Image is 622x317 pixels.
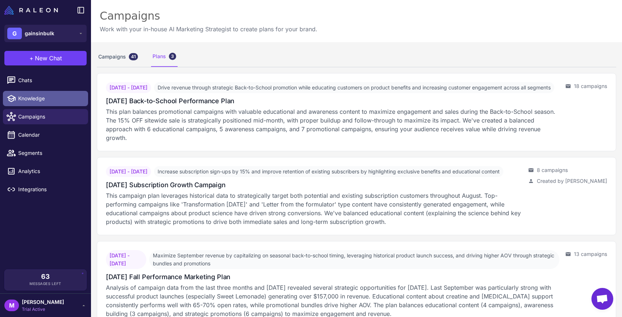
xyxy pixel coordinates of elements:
a: Open chat [591,288,613,310]
span: New Chat [35,54,62,63]
div: G [7,28,22,39]
span: Campaigns [18,113,82,121]
span: Knowledge [18,95,82,103]
span: Analytics [18,167,82,175]
a: Segments [3,145,88,161]
span: 63 [41,273,50,280]
span: Integrations [18,185,82,193]
a: Integrations [3,182,88,197]
div: 41 [129,53,138,60]
span: + [29,54,33,63]
span: 13 campaigns [574,250,607,258]
a: Chats [3,73,88,88]
p: This plan balances promotional campaigns with valuable educational and awareness content to maxim... [106,107,559,142]
span: 8 campaigns [537,166,568,174]
span: [PERSON_NAME] [22,298,64,306]
span: [DATE] - [DATE] [106,250,146,269]
div: Campaigns [97,47,139,67]
p: This campaign plan leverages historical data to strategically target both potential and existing ... [106,191,522,226]
span: Calendar [18,131,82,139]
span: Created by [PERSON_NAME] [537,177,607,185]
span: Trial Active [22,306,64,313]
img: Raleon Logo [4,6,58,15]
h3: [DATE] Back-to-School Performance Plan [106,96,234,106]
span: Drive revenue through strategic Back-to-School promotion while educating customers on product ben... [154,82,554,93]
span: Increase subscription sign-ups by 15% and improve retention of existing subscribers by highlighti... [154,166,503,177]
span: Messages Left [29,281,62,286]
a: Calendar [3,127,88,143]
span: Chats [18,76,82,84]
button: +New Chat [4,51,87,65]
span: Segments [18,149,82,157]
h3: [DATE] Fall Performance Marketing Plan [106,272,230,282]
a: Campaigns [3,109,88,124]
p: Work with your in-house AI Marketing Strategist to create plans for your brand. [100,25,317,33]
span: Maximize September revenue by capitalizing on seasonal back-to-school timing, leveraging historic... [149,250,559,269]
span: 18 campaigns [574,82,607,90]
span: [DATE] - [DATE] [106,82,151,93]
h3: [DATE] Subscription Growth Campaign [106,180,226,190]
div: 3 [169,53,176,60]
a: Knowledge [3,91,88,106]
div: Campaigns [100,9,317,23]
div: Plans [151,47,178,67]
button: Ggainsinbulk [4,25,87,42]
span: gainsinbulk [25,29,54,37]
span: [DATE] - [DATE] [106,166,151,177]
div: M [4,300,19,311]
a: Analytics [3,164,88,179]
